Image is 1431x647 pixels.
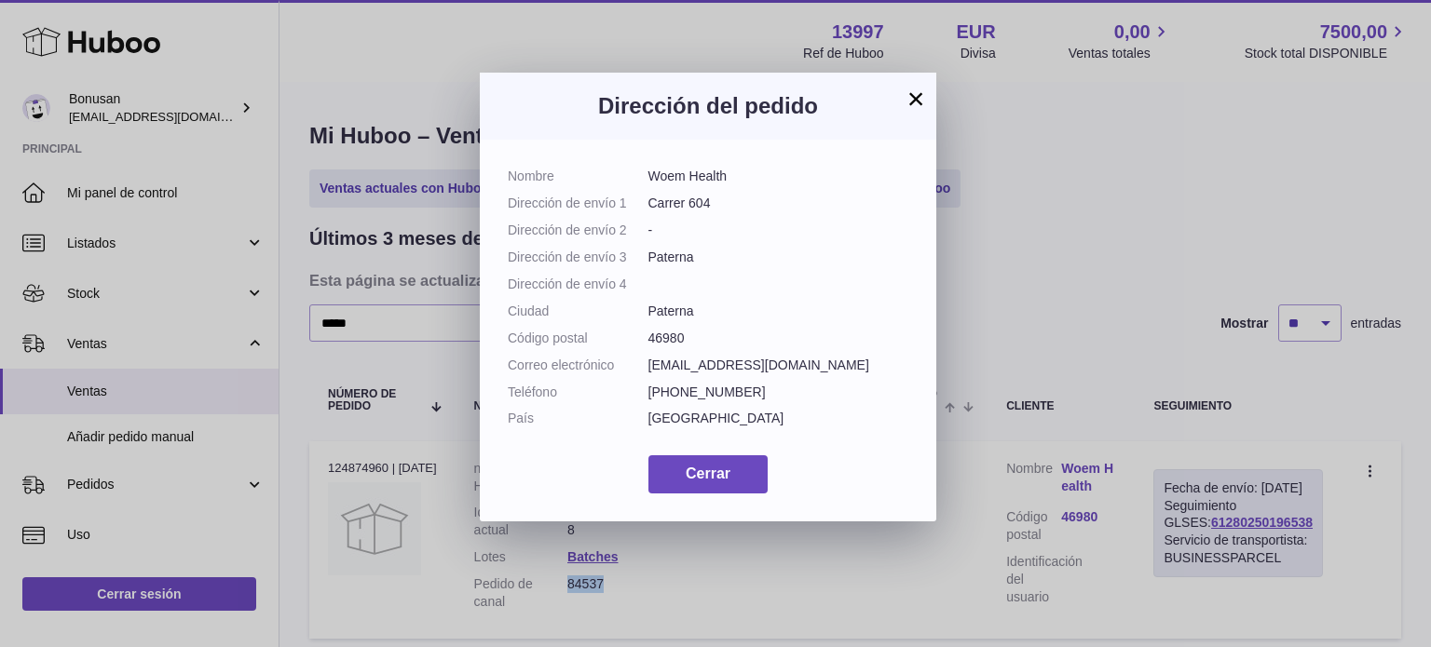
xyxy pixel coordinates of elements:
[508,195,648,212] dt: Dirección de envío 1
[508,276,648,293] dt: Dirección de envío 4
[508,357,648,374] dt: Correo electrónico
[648,303,909,320] dd: Paterna
[508,168,648,185] dt: Nombre
[508,384,648,401] dt: Teléfono
[686,465,730,481] span: Cerrar
[648,357,909,374] dd: [EMAIL_ADDRESS][DOMAIN_NAME]
[648,330,909,347] dd: 46980
[508,249,648,266] dt: Dirección de envío 3
[648,410,909,427] dd: [GEOGRAPHIC_DATA]
[648,455,768,493] button: Cerrar
[508,222,648,239] dt: Dirección de envío 2
[508,91,908,121] h3: Dirección del pedido
[508,303,648,320] dt: Ciudad
[648,249,909,266] dd: Paterna
[648,384,909,401] dd: [PHONE_NUMBER]
[648,222,909,239] dd: -
[648,195,909,212] dd: Carrer 604
[648,168,909,185] dd: Woem Health
[905,88,927,110] button: ×
[508,330,648,347] dt: Código postal
[508,410,648,427] dt: País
